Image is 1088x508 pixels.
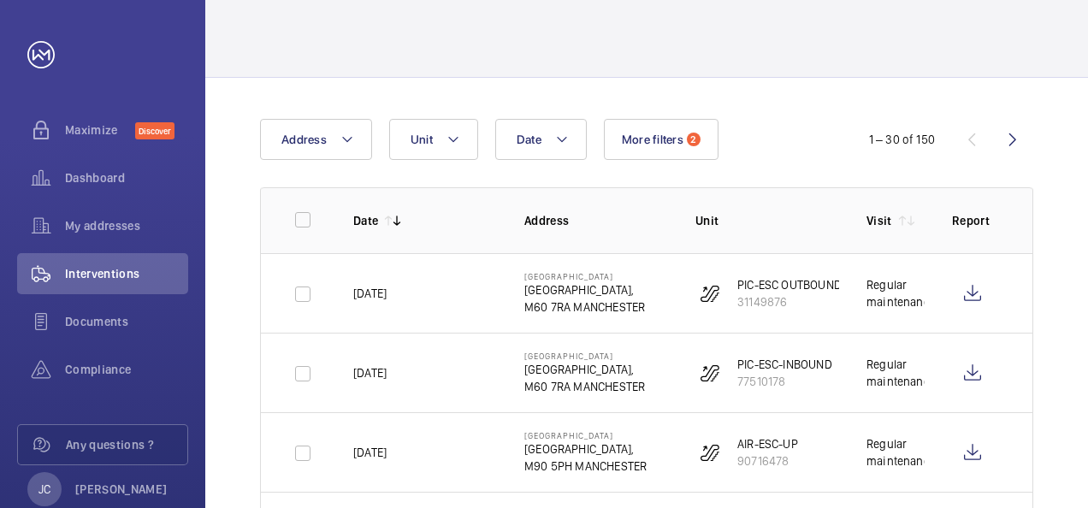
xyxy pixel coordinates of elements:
[260,119,372,160] button: Address
[524,430,647,440] p: [GEOGRAPHIC_DATA]
[524,281,645,298] p: [GEOGRAPHIC_DATA],
[524,440,647,458] p: [GEOGRAPHIC_DATA],
[65,361,188,378] span: Compliance
[737,356,832,373] p: PIC-ESC-INBOUND
[866,212,892,229] p: Visit
[737,276,842,293] p: PIC-ESC OUTBOUND
[952,212,998,229] p: Report
[524,351,645,361] p: [GEOGRAPHIC_DATA]
[65,121,135,139] span: Maximize
[524,212,668,229] p: Address
[866,276,925,310] div: Regular maintenance
[65,265,188,282] span: Interventions
[622,133,683,146] span: More filters
[38,481,50,498] p: JC
[517,133,541,146] span: Date
[66,436,187,453] span: Any questions ?
[687,133,701,146] span: 2
[353,364,387,381] p: [DATE]
[65,217,188,234] span: My addresses
[524,458,647,475] p: M90 5PH MANCHESTER
[695,212,839,229] p: Unit
[737,452,798,470] p: 90716478
[524,271,645,281] p: [GEOGRAPHIC_DATA]
[389,119,478,160] button: Unit
[353,444,387,461] p: [DATE]
[65,313,188,330] span: Documents
[866,435,925,470] div: Regular maintenance
[495,119,587,160] button: Date
[737,435,798,452] p: AIR-ESC-UP
[604,119,718,160] button: More filters2
[700,442,720,463] img: escalator.svg
[700,363,720,383] img: escalator.svg
[353,285,387,302] p: [DATE]
[869,131,935,148] div: 1 – 30 of 150
[281,133,327,146] span: Address
[737,373,832,390] p: 77510178
[411,133,433,146] span: Unit
[866,356,925,390] div: Regular maintenance
[700,283,720,304] img: escalator.svg
[75,481,168,498] p: [PERSON_NAME]
[524,378,645,395] p: M60 7RA MANCHESTER
[524,298,645,316] p: M60 7RA MANCHESTER
[524,361,645,378] p: [GEOGRAPHIC_DATA],
[737,293,842,310] p: 31149876
[65,169,188,186] span: Dashboard
[353,212,378,229] p: Date
[135,122,174,139] span: Discover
